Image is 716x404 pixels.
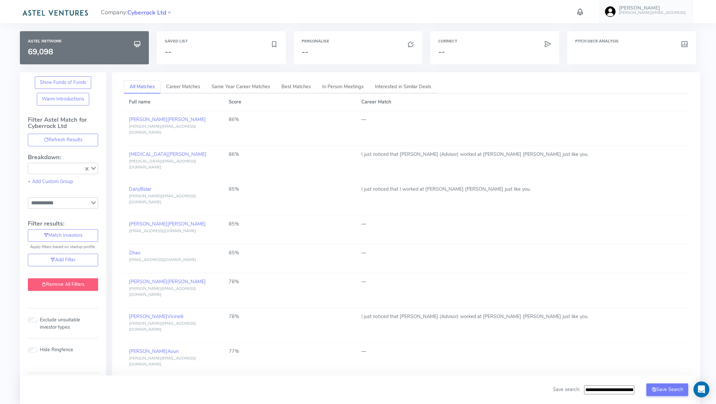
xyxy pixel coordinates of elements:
a: Cyberrock Ltd [127,8,166,16]
span: Same Year Career Matches [211,83,270,90]
h4: Filter results: [28,221,98,227]
span: In Person Meetings [322,83,364,90]
h6: [PERSON_NAME][EMAIL_ADDRESS] [619,11,686,15]
a: [PERSON_NAME]Aoun [129,348,179,355]
span: [PERSON_NAME][EMAIL_ADDRESS][DOMAIN_NAME] [129,193,196,205]
h6: Pitch Deck Analysis [575,39,688,43]
a: Interested in Similar Deals [369,80,437,94]
span: Bidar [140,186,151,192]
td: — [356,343,688,378]
div: Open Intercom Messenger [693,381,709,397]
div: 85% [229,186,351,193]
span: Cyberrock Ltd [127,8,166,17]
td: I just noticed that I worked at [PERSON_NAME] [PERSON_NAME] just like you. [356,181,688,216]
button: Show Funds of Funds [35,76,91,89]
span: [PERSON_NAME][EMAIL_ADDRESS][DOMAIN_NAME] [129,356,196,367]
td: — [356,216,688,244]
label: Hide Ringfence [40,346,73,354]
button: Save Search [646,383,688,396]
th: Score [223,94,356,111]
td: I just noticed that [PERSON_NAME] (Advisor) worked at [PERSON_NAME] [PERSON_NAME] just like you. [356,146,688,181]
input: Search for option [29,199,89,207]
div: 85% [229,221,351,228]
button: Refresh Results [28,134,98,146]
a: [MEDICAL_DATA][PERSON_NAME] [129,151,207,158]
span: -- [165,46,171,57]
a: Same Year Career Matches [206,80,276,94]
div: 78% [229,278,351,286]
a: Career Matches [160,80,206,94]
span: [PERSON_NAME][EMAIL_ADDRESS][DOMAIN_NAME] [129,124,196,135]
h6: Saved List [165,39,278,43]
h6: Astel Network [28,39,141,43]
div: 85% [229,249,351,257]
span: [PERSON_NAME] [168,151,207,158]
a: Zihao [129,249,141,256]
h4: Filter Astel Match for Cyberrock Ltd [28,117,98,134]
a: [PERSON_NAME][PERSON_NAME] [129,116,206,123]
td: — [356,273,688,308]
span: [EMAIL_ADDRESS][DOMAIN_NAME] [129,228,196,234]
button: Match Investors [28,229,98,242]
div: 86% [229,151,351,158]
span: [PERSON_NAME][EMAIL_ADDRESS][DOMAIN_NAME] [129,321,196,332]
span: [PERSON_NAME][EMAIL_ADDRESS][DOMAIN_NAME] [129,286,196,297]
button: Warm Introductions [37,93,89,105]
p: Apply filters based on startup profile. [28,244,98,250]
td: — [356,111,688,146]
div: Search for option [28,163,98,174]
div: 78% [229,313,351,320]
a: In Person Meetings [317,80,369,94]
a: DanyBidar [129,186,151,192]
td: I just noticed that [PERSON_NAME] (Advisor) worked at [PERSON_NAME] [PERSON_NAME] just like you. [356,308,688,343]
a: + Add Custom Group [28,178,73,185]
span: Vicinelli [167,313,183,320]
span: 69,098 [28,46,53,57]
span: [MEDICAL_DATA][EMAIL_ADDRESS][DOMAIN_NAME] [129,159,196,170]
a: All Matches [124,80,160,94]
h6: Personalise [302,39,415,43]
a: Remove All Filters [28,278,98,291]
span: Company: [101,6,172,18]
span: Aoun [167,348,179,355]
span: [EMAIL_ADDRESS][DOMAIN_NAME] [129,257,196,262]
span: [PERSON_NAME] [167,278,206,285]
div: 77% [229,348,351,355]
span: All Matches [130,83,155,90]
span: [PERSON_NAME] [167,221,206,227]
a: Best Matches [276,80,317,94]
th: Full name [124,94,223,111]
label: Exclude unsuitable investor types [40,316,98,331]
h3: -- [438,47,551,56]
span: Save search: [553,386,580,393]
input: Search for option [35,165,84,172]
a: Add Filter [28,254,98,266]
a: [PERSON_NAME]Vicinelli [129,313,183,320]
img: user-image [605,6,616,17]
span: Career Matches [166,83,200,90]
div: 86% [229,116,351,123]
span: Interested in Similar Deals [375,83,431,90]
td: — [356,244,688,273]
h4: Breakdown: [28,154,98,161]
a: [PERSON_NAME][PERSON_NAME] [129,221,206,227]
span: Best Matches [281,83,311,90]
h6: Connect [438,39,551,43]
span: [PERSON_NAME] [167,116,206,123]
div: Search for option [28,197,98,209]
th: Career Match [356,94,688,111]
h3: -- [302,47,415,56]
h5: [PERSON_NAME] [619,5,686,11]
a: [PERSON_NAME][PERSON_NAME] [129,278,206,285]
button: Clear Selected [85,165,89,172]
